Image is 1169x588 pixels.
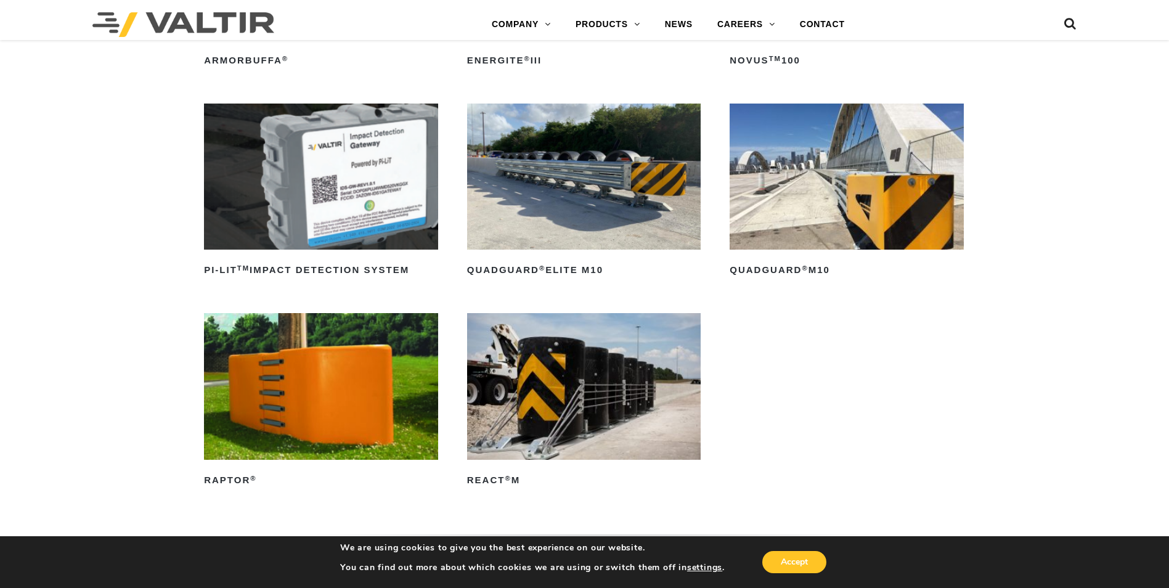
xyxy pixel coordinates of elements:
[237,264,250,272] sup: TM
[467,104,701,280] a: QuadGuard®Elite M10
[524,55,530,62] sup: ®
[467,471,701,491] h2: REACT M
[705,12,788,37] a: CAREERS
[769,55,781,62] sup: TM
[653,12,705,37] a: NEWS
[539,264,545,272] sup: ®
[730,104,964,280] a: QuadGuard®M10
[204,313,438,490] a: RAPTOR®
[340,562,725,573] p: You can find out more about which cookies we are using or switch them off in .
[467,313,701,490] a: REACT®M
[479,12,563,37] a: COMPANY
[204,471,438,491] h2: RAPTOR
[282,55,288,62] sup: ®
[730,51,964,70] h2: NOVUS 100
[563,12,653,37] a: PRODUCTS
[762,551,826,573] button: Accept
[505,475,511,482] sup: ®
[788,12,857,37] a: CONTACT
[92,12,274,37] img: Valtir
[467,51,701,70] h2: ENERGITE III
[250,475,256,482] sup: ®
[730,261,964,280] h2: QuadGuard M10
[467,261,701,280] h2: QuadGuard Elite M10
[687,562,722,573] button: settings
[802,264,808,272] sup: ®
[204,104,438,280] a: PI-LITTMImpact Detection System
[204,51,438,70] h2: ArmorBuffa
[340,542,725,553] p: We are using cookies to give you the best experience on our website.
[204,261,438,280] h2: PI-LIT Impact Detection System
